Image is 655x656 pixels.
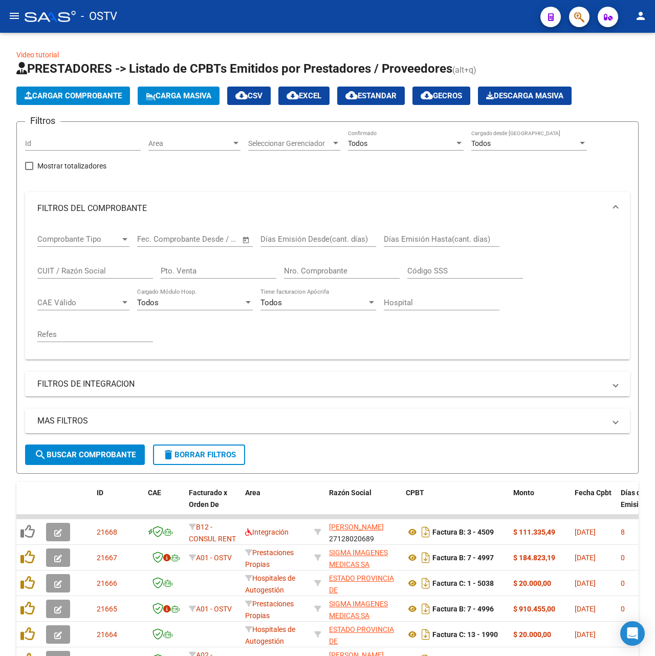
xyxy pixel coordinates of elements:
div: 30673377544 [329,624,398,645]
mat-panel-title: MAS FILTROS [37,415,605,427]
span: CPBT [406,489,424,497]
div: 30707663444 [329,547,398,568]
mat-panel-title: FILTROS DEL COMPROBANTE [37,203,605,214]
button: Estandar [337,87,405,105]
button: Cargar Comprobante [16,87,130,105]
button: Open calendar [241,234,252,246]
datatable-header-cell: CPBT [402,482,509,527]
span: 21665 [97,605,117,613]
span: EXCEL [287,91,321,100]
button: EXCEL [278,87,330,105]
span: CAE Válido [37,298,120,307]
i: Descargar documento [419,524,432,540]
strong: Factura C: 13 - 1990 [432,630,498,639]
span: Gecros [421,91,462,100]
strong: $ 111.335,49 [513,528,555,536]
span: Todos [348,139,367,147]
datatable-header-cell: Fecha Cpbt [571,482,617,527]
mat-expansion-panel-header: MAS FILTROS [25,409,630,433]
button: Borrar Filtros [153,445,245,465]
span: Monto [513,489,534,497]
span: 8 [621,528,625,536]
span: 21664 [97,630,117,639]
mat-expansion-panel-header: FILTROS DE INTEGRACION [25,372,630,396]
strong: $ 20.000,00 [513,579,551,587]
span: CSV [235,91,263,100]
mat-icon: cloud_download [345,89,358,101]
div: 27128020689 [329,521,398,543]
div: Open Intercom Messenger [620,621,645,646]
span: [DATE] [575,605,596,613]
strong: $ 20.000,00 [513,630,551,639]
span: Todos [471,139,491,147]
span: 0 [621,554,625,562]
span: [PERSON_NAME] [329,523,384,531]
span: Descarga Masiva [486,91,563,100]
span: A01 - OSTV [196,554,232,562]
app-download-masive: Descarga masiva de comprobantes (adjuntos) [478,87,572,105]
mat-icon: search [34,449,47,461]
span: Integración [245,528,289,536]
input: Fecha inicio [137,235,179,244]
div: FILTROS DEL COMPROBANTE [25,225,630,359]
span: Prestaciones Propias [245,600,294,620]
i: Descargar documento [419,575,432,591]
button: Descarga Masiva [478,87,572,105]
span: Prestaciones Propias [245,548,294,568]
i: Descargar documento [419,601,432,617]
button: CSV [227,87,271,105]
mat-icon: person [635,10,647,22]
button: Buscar Comprobante [25,445,145,465]
strong: Factura B: 3 - 4509 [432,528,494,536]
span: 21666 [97,579,117,587]
span: Estandar [345,91,397,100]
span: PRESTADORES -> Listado de CPBTs Emitidos por Prestadores / Proveedores [16,61,452,76]
datatable-header-cell: Razón Social [325,482,402,527]
i: Descargar documento [419,626,432,643]
span: Fecha Cpbt [575,489,612,497]
datatable-header-cell: Area [241,482,310,527]
span: Comprobante Tipo [37,235,120,244]
datatable-header-cell: Facturado x Orden De [185,482,241,527]
span: [DATE] [575,630,596,639]
button: Gecros [412,87,470,105]
span: 0 [621,579,625,587]
span: ESTADO PROVINCIA DE [GEOGRAPHIC_DATA][PERSON_NAME] [329,574,398,617]
span: Area [148,139,231,148]
datatable-header-cell: Monto [509,482,571,527]
strong: $ 910.455,00 [513,605,555,613]
mat-icon: delete [162,449,174,461]
span: Razón Social [329,489,372,497]
span: Facturado x Orden De [189,489,227,509]
span: [DATE] [575,528,596,536]
datatable-header-cell: CAE [144,482,185,527]
span: Mostrar totalizadores [37,160,106,172]
a: Video tutorial [16,51,59,59]
strong: Factura B: 7 - 4997 [432,554,494,562]
span: Todos [260,298,282,307]
div: 30673377544 [329,573,398,594]
span: 21667 [97,554,117,562]
span: ID [97,489,103,497]
span: [DATE] [575,554,596,562]
mat-expansion-panel-header: FILTROS DEL COMPROBANTE [25,192,630,225]
span: Buscar Comprobante [34,450,136,459]
mat-panel-title: FILTROS DE INTEGRACION [37,378,605,390]
strong: $ 184.823,19 [513,554,555,562]
span: 0 [621,605,625,613]
span: Cargar Comprobante [25,91,122,100]
span: [DATE] [575,579,596,587]
span: CAE [148,489,161,497]
div: 30707663444 [329,598,398,620]
span: Seleccionar Gerenciador [248,139,331,148]
h3: Filtros [25,114,60,128]
strong: Factura B: 7 - 4996 [432,605,494,613]
mat-icon: cloud_download [287,89,299,101]
datatable-header-cell: ID [93,482,144,527]
input: Fecha fin [188,235,237,244]
span: Area [245,489,260,497]
mat-icon: menu [8,10,20,22]
span: SIGMA IMAGENES MEDICAS SA [329,548,388,568]
span: Carga Masiva [146,91,211,100]
span: Todos [137,298,159,307]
